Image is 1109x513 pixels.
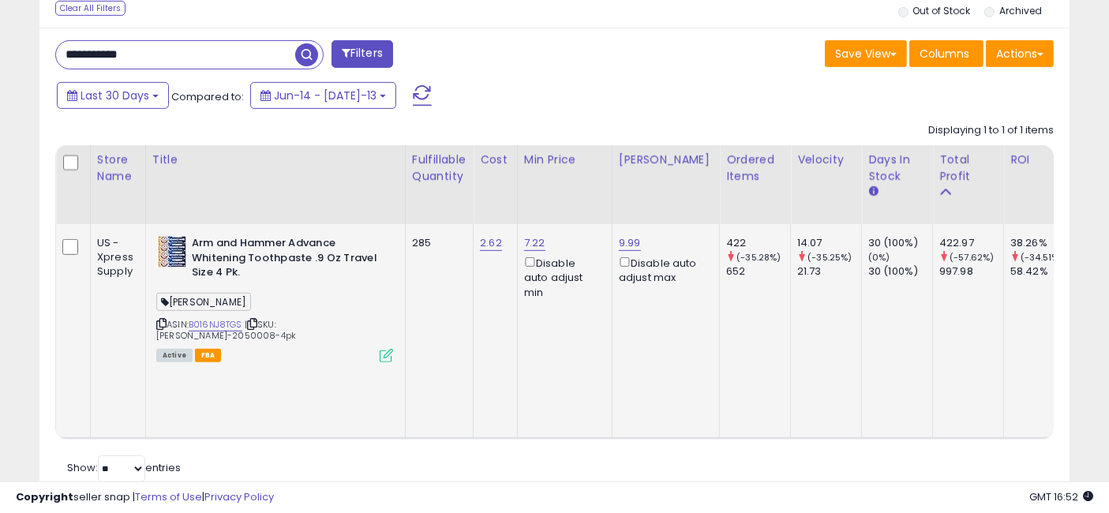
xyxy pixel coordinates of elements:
a: 7.22 [524,235,545,251]
div: Total Profit [939,152,997,185]
div: Disable auto adjust min [524,254,600,300]
span: Show: entries [67,460,181,475]
div: 30 (100%) [868,236,932,250]
span: | SKU: [PERSON_NAME]-2050008-4pk [156,318,296,342]
strong: Copyright [16,489,73,504]
button: Last 30 Days [57,82,169,109]
small: (-35.28%) [736,251,781,264]
span: [PERSON_NAME] [156,293,251,311]
div: 38.26% [1010,236,1074,250]
span: Jun-14 - [DATE]-13 [274,88,377,103]
div: 422.97 [939,236,1003,250]
div: Ordered Items [726,152,784,185]
a: Terms of Use [135,489,202,504]
div: Store Name [97,152,139,185]
div: Clear All Filters [55,1,126,16]
div: 652 [726,264,790,279]
div: Velocity [797,152,855,168]
div: seller snap | | [16,490,274,505]
div: US - Xpress Supply [97,236,133,279]
button: Filters [332,40,393,68]
div: Title [152,152,399,168]
span: All listings currently available for purchase on Amazon [156,349,193,362]
small: (-34.51%) [1021,251,1062,264]
button: Jun-14 - [DATE]-13 [250,82,396,109]
label: Out of Stock [913,4,971,17]
div: 285 [412,236,461,250]
div: [PERSON_NAME] [619,152,713,168]
a: Privacy Policy [204,489,274,504]
small: (0%) [868,251,890,264]
div: Disable auto adjust max [619,254,707,285]
a: 9.99 [619,235,641,251]
div: 997.98 [939,264,1003,279]
a: 2.62 [480,235,502,251]
div: 21.73 [797,264,861,279]
div: 422 [726,236,790,250]
div: Displaying 1 to 1 of 1 items [928,123,1054,138]
div: Min Price [524,152,605,168]
button: Actions [986,40,1054,67]
small: (-57.62%) [950,251,994,264]
small: (-35.25%) [807,251,852,264]
span: Columns [920,46,969,62]
div: Days In Stock [868,152,926,185]
div: 14.07 [797,236,861,250]
img: 51KJJFqjgeL._SL40_.jpg [156,236,188,268]
span: FBA [195,349,222,362]
div: ASIN: [156,236,393,361]
span: 2025-08-13 16:52 GMT [1029,489,1093,504]
span: Last 30 Days [81,88,149,103]
small: Days In Stock. [868,185,878,199]
span: Compared to: [171,89,244,104]
b: Arm and Hammer Advance Whitening Toothpaste .9 Oz Travel Size 4 Pk. [192,236,384,284]
div: 30 (100%) [868,264,932,279]
a: B016NJ8TGS [189,318,242,331]
button: Save View [825,40,907,67]
div: ROI [1010,152,1068,168]
div: Cost [480,152,511,168]
label: Archived [999,4,1042,17]
button: Columns [909,40,983,67]
div: Fulfillable Quantity [412,152,466,185]
div: 58.42% [1010,264,1074,279]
